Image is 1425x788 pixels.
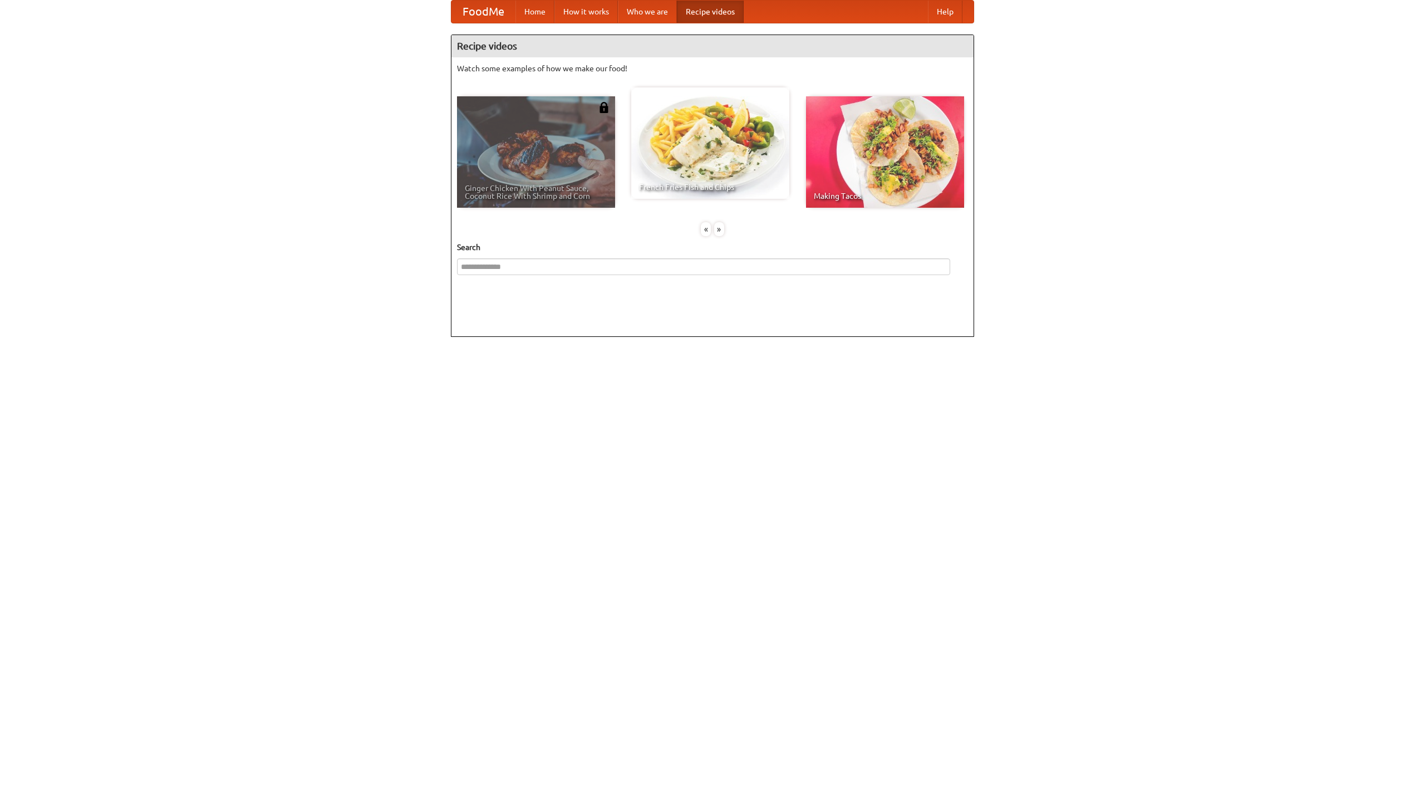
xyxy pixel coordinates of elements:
div: « [701,222,711,236]
a: Home [515,1,554,23]
a: Help [928,1,962,23]
h5: Search [457,242,968,253]
img: 483408.png [598,102,610,113]
p: Watch some examples of how we make our food! [457,63,968,74]
a: French Fries Fish and Chips [631,87,789,199]
a: Who we are [618,1,677,23]
span: Making Tacos [814,192,956,200]
div: » [714,222,724,236]
h4: Recipe videos [451,35,974,57]
a: FoodMe [451,1,515,23]
a: How it works [554,1,618,23]
a: Recipe videos [677,1,744,23]
a: Making Tacos [806,96,964,208]
span: French Fries Fish and Chips [639,183,782,191]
